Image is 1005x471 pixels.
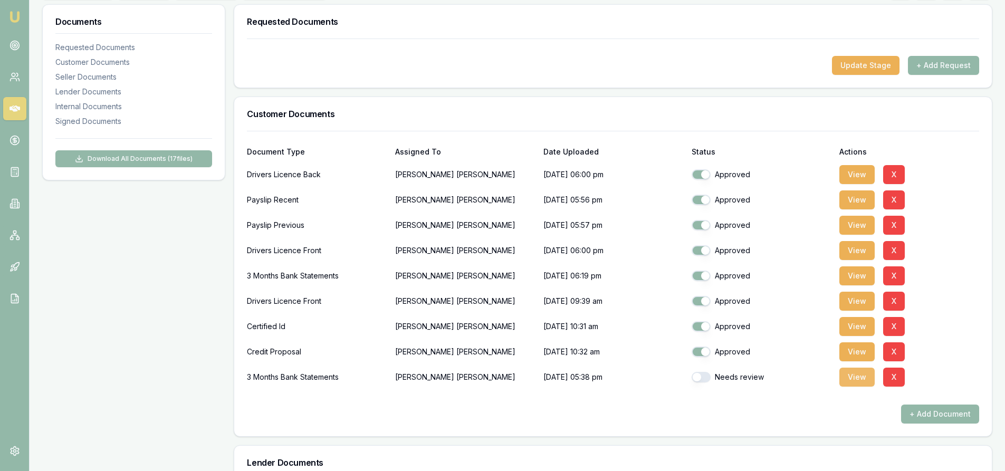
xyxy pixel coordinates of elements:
[839,368,875,387] button: View
[247,291,387,312] div: Drivers Licence Front
[692,148,831,156] div: Status
[247,367,387,388] div: 3 Months Bank Statements
[247,341,387,362] div: Credit Proposal
[395,265,535,286] p: [PERSON_NAME] [PERSON_NAME]
[395,215,535,236] p: [PERSON_NAME] [PERSON_NAME]
[55,150,212,167] button: Download All Documents (17files)
[692,321,831,332] div: Approved
[395,148,535,156] div: Assigned To
[543,367,683,388] p: [DATE] 05:38 pm
[692,347,831,357] div: Approved
[839,342,875,361] button: View
[247,189,387,210] div: Payslip Recent
[247,215,387,236] div: Payslip Previous
[692,169,831,180] div: Approved
[692,245,831,256] div: Approved
[901,405,979,424] button: + Add Document
[883,266,905,285] button: X
[883,165,905,184] button: X
[8,11,21,23] img: emu-icon-u.png
[395,316,535,337] p: [PERSON_NAME] [PERSON_NAME]
[692,296,831,306] div: Approved
[883,317,905,336] button: X
[395,189,535,210] p: [PERSON_NAME] [PERSON_NAME]
[543,316,683,337] p: [DATE] 10:31 am
[247,265,387,286] div: 3 Months Bank Statements
[543,265,683,286] p: [DATE] 06:19 pm
[395,341,535,362] p: [PERSON_NAME] [PERSON_NAME]
[55,17,212,26] h3: Documents
[839,266,875,285] button: View
[55,101,212,112] div: Internal Documents
[692,372,831,382] div: Needs review
[883,216,905,235] button: X
[883,190,905,209] button: X
[839,190,875,209] button: View
[247,148,387,156] div: Document Type
[55,86,212,97] div: Lender Documents
[247,17,979,26] h3: Requested Documents
[543,240,683,261] p: [DATE] 06:00 pm
[839,148,979,156] div: Actions
[543,341,683,362] p: [DATE] 10:32 am
[543,148,683,156] div: Date Uploaded
[543,189,683,210] p: [DATE] 05:56 pm
[839,165,875,184] button: View
[543,164,683,185] p: [DATE] 06:00 pm
[883,342,905,361] button: X
[543,215,683,236] p: [DATE] 05:57 pm
[55,72,212,82] div: Seller Documents
[832,56,899,75] button: Update Stage
[883,368,905,387] button: X
[395,240,535,261] p: [PERSON_NAME] [PERSON_NAME]
[55,57,212,68] div: Customer Documents
[395,164,535,185] p: [PERSON_NAME] [PERSON_NAME]
[692,271,831,281] div: Approved
[55,116,212,127] div: Signed Documents
[839,241,875,260] button: View
[395,367,535,388] p: [PERSON_NAME] [PERSON_NAME]
[55,42,212,53] div: Requested Documents
[395,291,535,312] p: [PERSON_NAME] [PERSON_NAME]
[247,316,387,337] div: Certified Id
[692,220,831,230] div: Approved
[839,292,875,311] button: View
[908,56,979,75] button: + Add Request
[247,240,387,261] div: Drivers Licence Front
[543,291,683,312] p: [DATE] 09:39 am
[839,216,875,235] button: View
[883,241,905,260] button: X
[247,164,387,185] div: Drivers Licence Back
[883,292,905,311] button: X
[839,317,875,336] button: View
[692,195,831,205] div: Approved
[247,110,979,118] h3: Customer Documents
[247,458,979,467] h3: Lender Documents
